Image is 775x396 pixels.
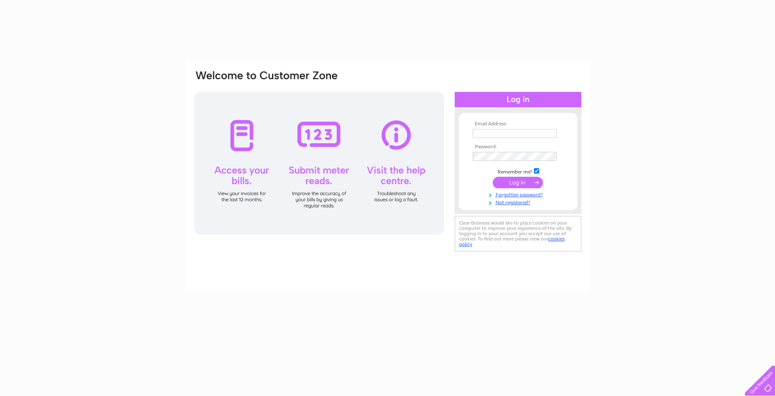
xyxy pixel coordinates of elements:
a: cookies policy [459,236,565,247]
a: Not registered? [473,198,565,206]
a: Forgotten password? [473,190,565,198]
input: Submit [493,177,543,188]
th: Email Address: [471,121,565,127]
th: Password: [471,144,565,150]
div: Clear Business would like to place cookies on your computer to improve your experience of the sit... [455,216,581,251]
td: Remember me? [471,167,565,175]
